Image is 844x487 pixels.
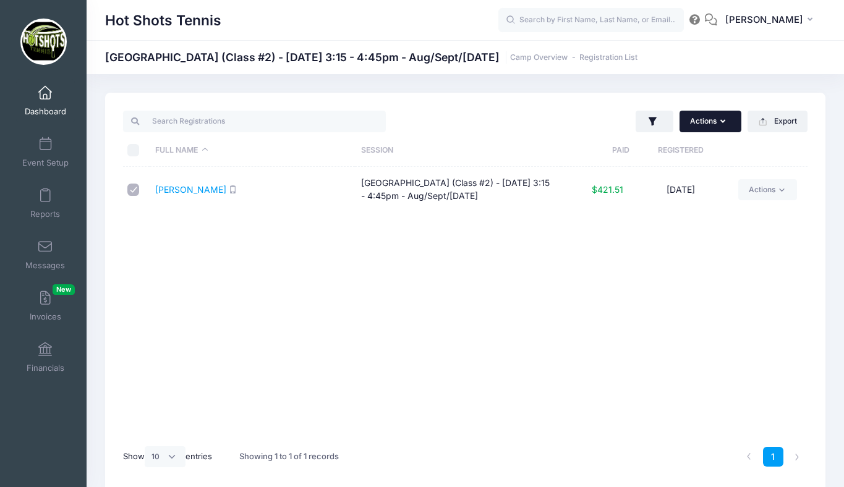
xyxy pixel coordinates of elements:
select: Showentries [145,446,185,467]
a: InvoicesNew [16,284,75,328]
h1: Hot Shots Tennis [105,6,221,35]
a: 1 [763,447,783,467]
td: [GEOGRAPHIC_DATA] (Class #2) - [DATE] 3:15 - 4:45pm - Aug/Sept/[DATE] [355,167,561,213]
span: New [53,284,75,295]
span: [PERSON_NAME] [725,13,803,27]
a: Event Setup [16,130,75,174]
th: Paid: activate to sort column ascending [561,134,629,167]
a: Camp Overview [510,53,568,62]
th: Full Name: activate to sort column descending [150,134,356,167]
th: Registered: activate to sort column ascending [629,134,732,167]
button: [PERSON_NAME] [717,6,825,35]
a: Registration List [579,53,637,62]
button: Actions [680,111,741,132]
i: SMS enabled [229,185,237,193]
span: Invoices [30,311,61,322]
span: Financials [27,363,64,373]
h1: [GEOGRAPHIC_DATA] (Class #2) - [DATE] 3:15 - 4:45pm - Aug/Sept/[DATE] [105,51,637,64]
a: Reports [16,182,75,225]
a: Financials [16,336,75,379]
span: Dashboard [25,106,66,117]
input: Search Registrations [123,111,386,132]
th: Session: activate to sort column ascending [355,134,561,167]
input: Search by First Name, Last Name, or Email... [498,8,684,33]
a: [PERSON_NAME] [155,184,226,195]
a: Messages [16,233,75,276]
a: Actions [738,179,797,200]
div: Showing 1 to 1 of 1 records [239,443,339,471]
label: Show entries [123,446,212,467]
button: Export [748,111,808,132]
img: Hot Shots Tennis [20,19,67,65]
span: Event Setup [22,158,69,168]
a: Dashboard [16,79,75,122]
span: Reports [30,209,60,219]
span: $421.51 [592,184,623,195]
span: Messages [25,260,65,271]
td: [DATE] [629,167,732,213]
